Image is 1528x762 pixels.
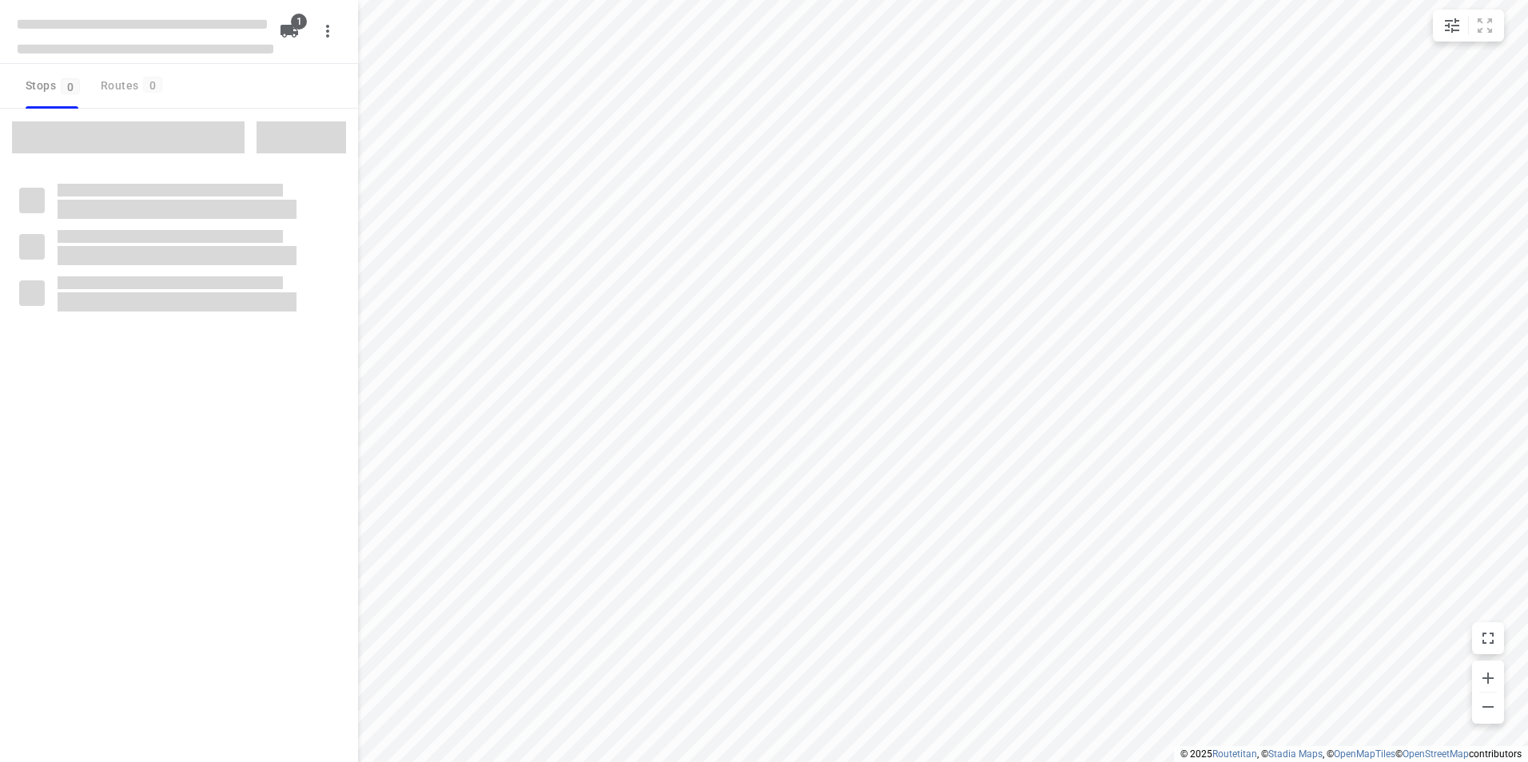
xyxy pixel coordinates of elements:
[1403,748,1469,760] a: OpenStreetMap
[1180,748,1522,760] li: © 2025 , © , © © contributors
[1334,748,1395,760] a: OpenMapTiles
[1212,748,1257,760] a: Routetitan
[1268,748,1323,760] a: Stadia Maps
[1436,10,1468,42] button: Map settings
[1433,10,1504,42] div: small contained button group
